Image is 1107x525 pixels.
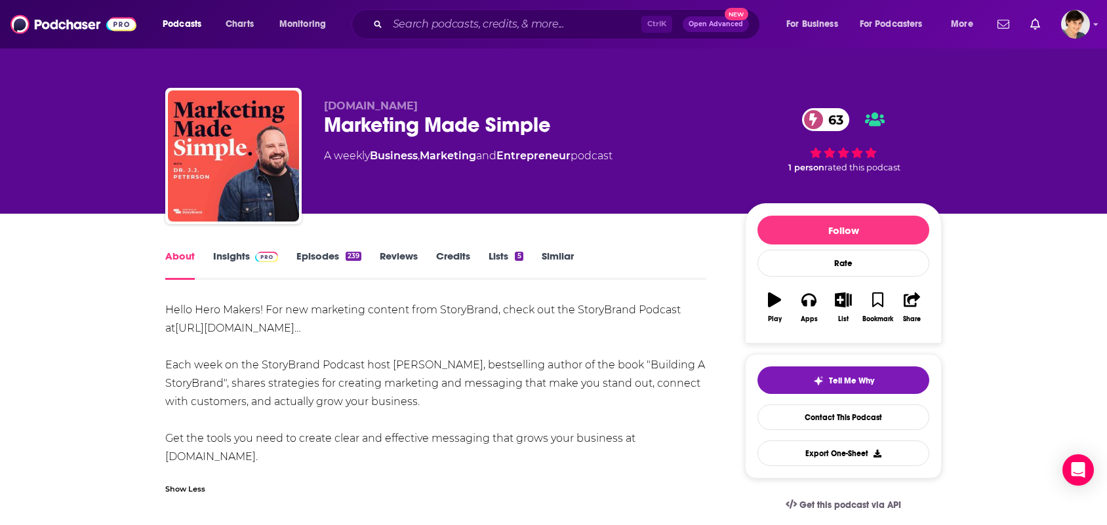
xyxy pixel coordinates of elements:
span: Monitoring [279,15,326,33]
span: New [725,8,748,20]
div: A weekly podcast [324,148,613,164]
a: InsightsPodchaser Pro [213,250,278,280]
a: Get this podcast via API [775,489,912,521]
button: open menu [777,14,855,35]
a: Lists5 [489,250,523,280]
button: open menu [270,14,343,35]
button: Show profile menu [1061,10,1090,39]
span: For Podcasters [860,15,923,33]
span: [DOMAIN_NAME] [324,100,418,112]
button: Play [757,284,792,331]
button: open menu [153,14,218,35]
div: 239 [346,252,361,261]
a: Similar [542,250,574,280]
a: Show notifications dropdown [1025,13,1045,35]
div: Hello Hero Makers! For new marketing content from StoryBrand, check out the StoryBrand Podcast at... [165,301,706,466]
span: and [476,149,496,162]
img: tell me why sparkle [813,376,824,386]
a: Marketing [420,149,476,162]
span: Ctrl K [641,16,672,33]
button: tell me why sparkleTell Me Why [757,366,929,394]
button: open menu [942,14,990,35]
button: Export One-Sheet [757,440,929,466]
a: About [165,250,195,280]
img: Podchaser Pro [255,252,278,262]
button: Follow [757,216,929,244]
img: Podchaser - Follow, Share and Rate Podcasts [10,12,136,37]
span: 63 [815,108,850,131]
a: Business [370,149,418,162]
img: Marketing Made Simple [168,90,299,222]
div: Share [903,315,921,323]
div: Apps [801,315,818,323]
button: Share [895,284,929,331]
a: Reviews [380,250,418,280]
a: Episodes239 [296,250,361,280]
button: List [826,284,860,331]
button: Bookmark [860,284,895,331]
span: Logged in as bethwouldknow [1061,10,1090,39]
span: Podcasts [163,15,201,33]
button: open menu [851,14,942,35]
button: Open AdvancedNew [683,16,749,32]
span: More [951,15,973,33]
div: List [838,315,849,323]
a: Entrepreneur [496,149,571,162]
a: Credits [436,250,470,280]
a: Contact This Podcast [757,404,929,430]
div: Open Intercom Messenger [1062,454,1094,486]
span: rated this podcast [824,163,900,172]
div: Play [768,315,782,323]
img: User Profile [1061,10,1090,39]
div: Search podcasts, credits, & more... [364,9,773,39]
a: [URL][DOMAIN_NAME]… [175,322,301,334]
span: Open Advanced [689,21,743,28]
div: Bookmark [862,315,893,323]
div: 5 [515,252,523,261]
div: Rate [757,250,929,277]
a: Charts [217,14,262,35]
a: 63 [802,108,850,131]
button: Apps [792,284,826,331]
span: Get this podcast via API [799,499,901,511]
div: 63 1 personrated this podcast [745,100,942,181]
span: For Business [786,15,838,33]
a: Show notifications dropdown [992,13,1015,35]
span: 1 person [788,163,824,172]
input: Search podcasts, credits, & more... [388,14,641,35]
span: Charts [226,15,254,33]
span: , [418,149,420,162]
span: Tell Me Why [829,376,874,386]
